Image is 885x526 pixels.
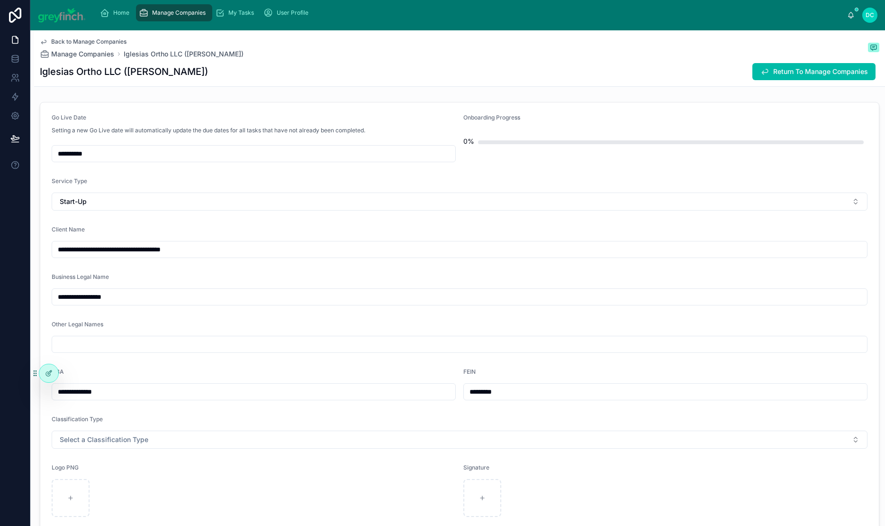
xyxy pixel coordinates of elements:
a: Iglesias Ortho LLC ([PERSON_NAME]) [124,49,244,59]
span: Logo PNG [52,464,79,471]
span: Manage Companies [51,49,114,59]
span: Service Type [52,177,87,185]
a: Manage Companies [40,49,114,59]
span: My Tasks [228,9,254,17]
span: FEIN [463,368,476,375]
div: scrollable content [93,2,848,23]
span: Start-Up [60,197,87,206]
span: Other Legal Names [52,321,103,328]
button: Select Button [52,193,867,211]
a: My Tasks [212,4,261,21]
span: Go Live Date [52,114,86,121]
span: DC [866,11,874,19]
span: Select a Classification Type [60,435,148,444]
span: Signature [463,464,489,471]
p: Setting a new Go Live date will automatically update the due dates for all tasks that have not al... [52,126,365,135]
span: Back to Manage Companies [51,38,126,46]
span: Home [113,9,129,17]
h1: Iglesias Ortho LLC ([PERSON_NAME]) [40,65,208,78]
img: App logo [38,8,86,23]
span: User Profile [277,9,308,17]
span: Return To Manage Companies [773,67,868,76]
a: Home [97,4,136,21]
span: Classification Type [52,415,103,423]
div: 0% [463,132,474,151]
a: Manage Companies [136,4,212,21]
span: Business Legal Name [52,273,109,280]
button: Select Button [52,431,867,449]
span: Onboarding Progress [463,114,520,121]
span: Manage Companies [152,9,206,17]
span: Client Name [52,226,85,233]
a: Back to Manage Companies [40,38,126,46]
button: Return To Manage Companies [752,63,876,80]
a: User Profile [261,4,315,21]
